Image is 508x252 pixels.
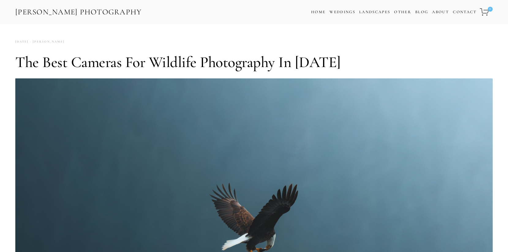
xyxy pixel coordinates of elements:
a: [PERSON_NAME] Photography [15,5,142,19]
h1: The Best Cameras for Wildlife Photography in [DATE] [15,53,493,71]
a: Other [394,9,411,14]
a: About [432,8,449,17]
a: Landscapes [359,9,390,14]
a: Blog [415,8,428,17]
a: [PERSON_NAME] [28,38,65,46]
a: Contact [453,8,476,17]
a: Weddings [329,9,355,14]
a: 0 items in cart [479,5,493,19]
time: [DATE] [15,38,28,46]
span: 0 [488,7,493,12]
a: Home [311,8,325,17]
